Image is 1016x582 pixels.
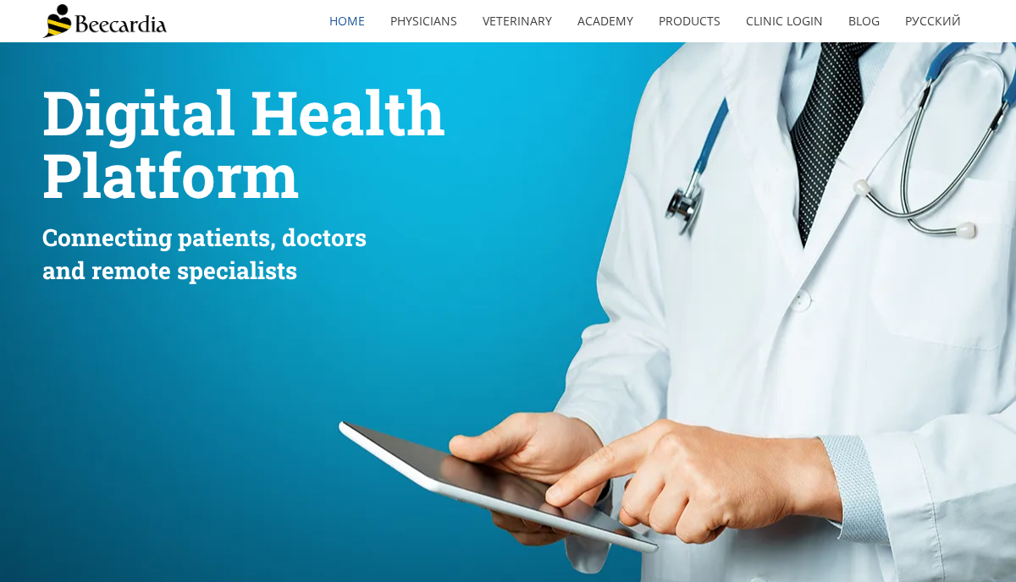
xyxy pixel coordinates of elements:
a: Blog [836,2,892,41]
span: Digital Health [42,72,445,152]
span: and remote specialists [42,255,297,286]
img: Beecardia [42,4,167,38]
a: Physicians [378,2,470,41]
span: Connecting patients, doctors [42,222,367,253]
span: Platform [42,135,299,215]
a: Русский [892,2,974,41]
a: Academy [565,2,646,41]
a: Products [646,2,733,41]
a: Clinic Login [733,2,836,41]
a: home [317,2,378,41]
a: Veterinary [470,2,565,41]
